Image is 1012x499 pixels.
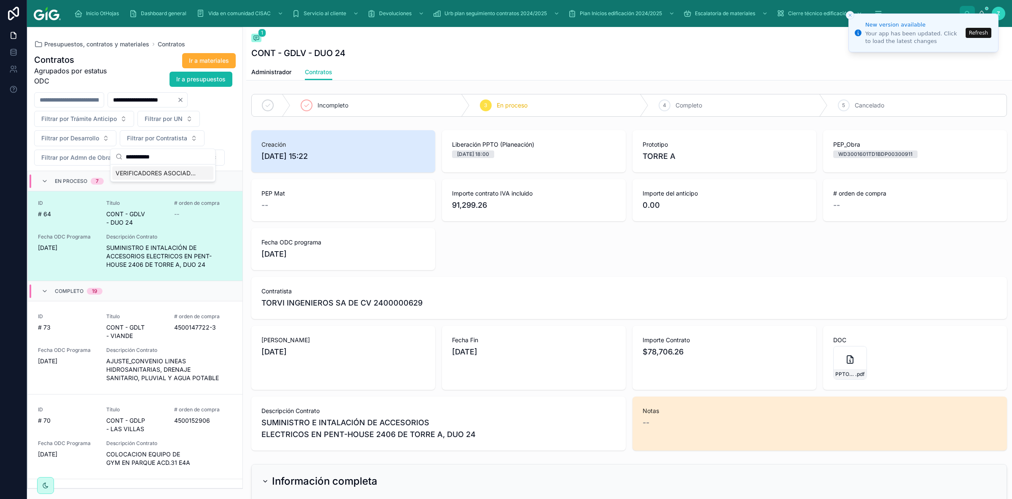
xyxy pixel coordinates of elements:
span: 4500147722-3 [174,323,232,332]
span: Fecha ODC Programa [38,440,96,447]
span: Fecha ODC Programa [38,347,96,354]
a: ID# 64TítuloCONT - GDLV - DUO 24# orden de compra--Fecha ODC Programa[DATE]Descripción ContratoSU... [28,188,242,281]
div: 7 [96,178,99,185]
span: Notas [643,407,997,415]
a: Urb plan seguimiento contratos 2024/2025 [430,6,564,21]
a: Plan Inicios edificación 2024/2025 [565,6,679,21]
img: App logo [34,7,61,20]
a: ID# 73TítuloCONT - GDLT - VIANDE# orden de compra4500147722-3Fecha ODC Programa[DATE]Descripción ... [28,301,242,394]
div: WD3001601TD1BDP00300911 [838,150,912,158]
a: Servicio al cliente [289,6,363,21]
span: 4 [663,102,666,109]
span: Importe Contrato [643,336,806,344]
span: Administrador [251,68,291,76]
span: -- [643,417,649,429]
span: # orden de compra [174,313,232,320]
button: Select Button [34,111,134,127]
span: Incompleto [318,101,348,110]
button: Clear [177,97,187,103]
a: Contratos [158,40,185,48]
span: 91,299.26 [452,199,616,211]
span: DOC [833,336,997,344]
span: TORVI INGENIEROS SA DE CV 2400000629 [261,297,423,309]
button: Refresh [966,28,991,38]
span: Importe del anticipo [643,189,806,198]
span: Título [106,313,164,320]
span: Título [106,406,164,413]
h1: CONT - GDLV - DUO 24 [251,47,345,59]
span: Descripción Contrato [261,407,616,415]
span: [DATE] [38,450,96,459]
span: Descripción Contrato [106,440,232,447]
span: Filtrar por Admn de Obra [41,153,111,162]
a: Vida en comunidad CISAC [194,6,288,21]
span: Creación [261,140,425,149]
span: 4500152906 [174,416,232,425]
span: Contratista [261,287,997,295]
div: Your app has been updated. Click to load the latest changes [865,30,963,45]
span: [DATE] [38,244,96,252]
a: ID# 70TítuloCONT - GDLP - LAS VILLAS# orden de compra4500152906Fecha ODC Programa[DATE]Descripció... [28,394,242,479]
span: [DATE] 15:22 [261,150,425,162]
span: SUMINISTRO E INTALACIÓN DE ACCESORIOS ELECTRICOS EN PENT-HOUSE 2406 DE TORRE A, DUO 24 [261,417,616,440]
span: 5 [842,102,845,109]
span: COLOCACION EQUIPO DE GYM EN PARQUE ACD.31 E4A [106,450,232,467]
span: # orden de compra [174,200,232,207]
span: 3 [484,102,487,109]
span: Cancelado [855,101,884,110]
span: PEP_Obra [833,140,997,149]
span: # orden de compra [174,406,232,413]
span: Devoluciones [379,10,412,17]
div: New version available [865,21,963,29]
span: Filtrar por Trámite Anticipo [41,115,117,123]
span: 1 [258,29,266,37]
span: ID [38,200,96,207]
button: 1 [251,34,261,44]
span: En proceso [55,178,87,185]
span: TORRE A [643,150,806,162]
span: .pdf [855,371,865,378]
span: Contratos [305,68,332,76]
span: CONT - GDLV - DUO 24 [106,210,164,227]
span: CONT - GDLT - VIANDE [106,323,164,340]
span: Cierre técnico edificación [788,10,850,17]
span: Presupuestos, contratos y materiales [44,40,149,48]
button: Select Button [120,130,205,146]
span: # orden de compra [833,189,997,198]
span: -- [833,199,840,211]
a: Presupuestos, contratos y materiales [34,40,149,48]
span: Ir a materiales [189,56,229,65]
span: Filtrar por Desarrollo [41,134,99,142]
a: Administrador [251,64,291,81]
span: Filtrar por UN [145,115,183,123]
span: Plan Inicios edificación 2024/2025 [580,10,662,17]
span: $78,706.26 [643,346,806,358]
button: Ir a presupuestos [170,72,232,87]
span: Filtrar por Contratista [127,134,187,142]
span: Urb plan seguimiento contratos 2024/2025 [444,10,547,17]
button: Close toast [846,11,854,19]
button: Select Button [137,111,200,127]
span: Importe contrato IVA incluido [452,189,616,198]
span: Completo [676,101,702,110]
span: AJUSTE_CONVENIO LINEAS HIDROSANITARIAS, DRENAJE SANITARIO, PLUVIAL Y AGUA POTABLE [106,357,232,382]
span: Fecha Fin [452,336,616,344]
span: SUMINISTRO E INTALACIÓN DE ACCESORIOS ELECTRICOS EN PENT-HOUSE 2406 DE TORRE A, DUO 24 [106,244,232,269]
a: Dashboard general [126,6,192,21]
a: Escalatoria de materiales [681,6,772,21]
span: [DATE] [38,357,96,365]
span: Fecha ODC programa [261,238,425,247]
button: Select Button [34,150,129,166]
span: Descripción Contrato [106,347,232,354]
div: scrollable content [67,4,960,23]
span: Dashboard general [141,10,186,17]
button: Ir a materiales [182,53,236,68]
a: Inicio OtHojas [72,6,125,21]
span: VERIFICADORES ASOCIADOS CGC 2400009791 [116,169,200,177]
span: Fecha ODC Programa [38,233,96,240]
h1: Contratos [34,54,116,66]
span: PPTO---GDLV---DUO-24---ACC.-ELECTRICOS-PH-2406---TORVI [835,371,855,378]
a: Contratos [305,64,332,80]
span: Liberación PPTO (Planeación) [452,140,616,149]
